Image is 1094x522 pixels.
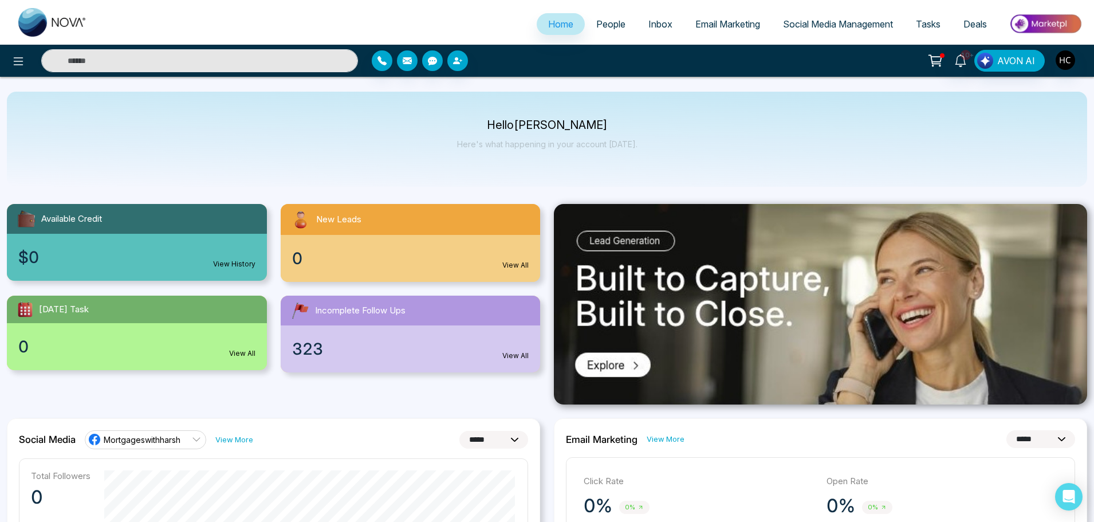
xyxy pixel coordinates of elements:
span: 0 [18,335,29,359]
span: Email Marketing [695,18,760,30]
span: 0 [292,246,302,270]
p: Open Rate [827,475,1058,488]
span: AVON AI [997,54,1035,68]
span: New Leads [316,213,361,226]
span: Mortgageswithharsh [104,434,180,445]
p: Total Followers [31,470,90,481]
a: New Leads0View All [274,204,548,282]
a: People [585,13,637,35]
img: todayTask.svg [16,300,34,319]
a: View More [647,434,684,445]
img: availableCredit.svg [16,209,37,229]
span: Available Credit [41,213,102,226]
span: Inbox [648,18,672,30]
a: View All [502,351,529,361]
img: User Avatar [1056,50,1075,70]
a: Inbox [637,13,684,35]
div: Open Intercom Messenger [1055,483,1083,511]
span: 323 [292,337,323,361]
a: View All [229,348,255,359]
button: AVON AI [974,50,1045,72]
a: View History [213,259,255,269]
h2: Social Media [19,434,76,445]
img: Lead Flow [977,53,993,69]
a: Incomplete Follow Ups323View All [274,296,548,372]
span: Deals [963,18,987,30]
h2: Email Marketing [566,434,637,445]
img: newLeads.svg [290,209,312,230]
span: 0% [862,501,892,514]
span: 10+ [961,50,971,60]
a: 10+ [947,50,974,70]
img: Nova CRM Logo [18,8,87,37]
a: View More [215,434,253,445]
p: 0% [827,494,855,517]
span: [DATE] Task [39,303,89,316]
img: followUps.svg [290,300,310,321]
span: Tasks [916,18,940,30]
span: $0 [18,245,39,269]
a: Deals [952,13,998,35]
span: Social Media Management [783,18,893,30]
a: Social Media Management [772,13,904,35]
img: . [554,204,1087,405]
a: Email Marketing [684,13,772,35]
span: Home [548,18,573,30]
img: Market-place.gif [1004,11,1087,37]
a: View All [502,260,529,270]
p: 0% [584,494,612,517]
p: Hello [PERSON_NAME] [457,120,637,130]
p: Here's what happening in your account [DATE]. [457,139,637,149]
a: Tasks [904,13,952,35]
a: Home [537,13,585,35]
span: Incomplete Follow Ups [315,304,406,317]
p: 0 [31,486,90,509]
span: People [596,18,625,30]
p: Click Rate [584,475,815,488]
span: 0% [619,501,650,514]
